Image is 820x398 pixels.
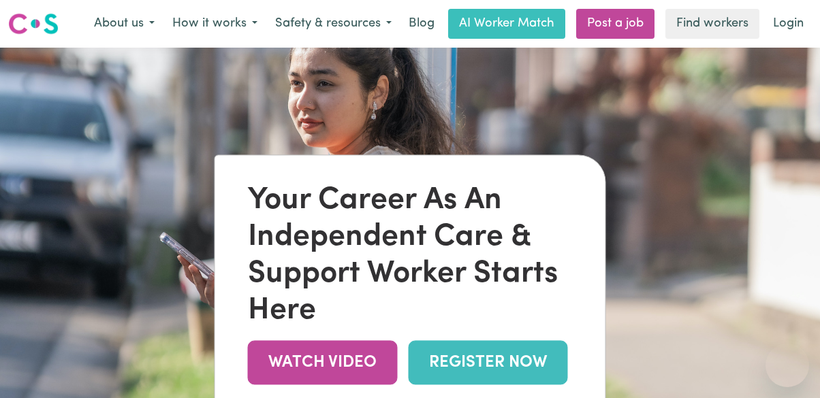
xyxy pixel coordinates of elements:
[266,10,400,38] button: Safety & resources
[8,8,59,39] a: Careseekers logo
[448,9,565,39] a: AI Worker Match
[400,9,443,39] a: Blog
[665,9,759,39] a: Find workers
[765,9,812,39] a: Login
[163,10,266,38] button: How it works
[766,344,809,387] iframe: 메시징 창을 시작하는 버튼
[8,12,59,36] img: Careseekers logo
[409,340,568,384] a: REGISTER NOW
[248,182,573,329] div: Your Career As An Independent Care & Support Worker Starts Here
[85,10,163,38] button: About us
[248,340,398,384] a: WATCH VIDEO
[576,9,655,39] a: Post a job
